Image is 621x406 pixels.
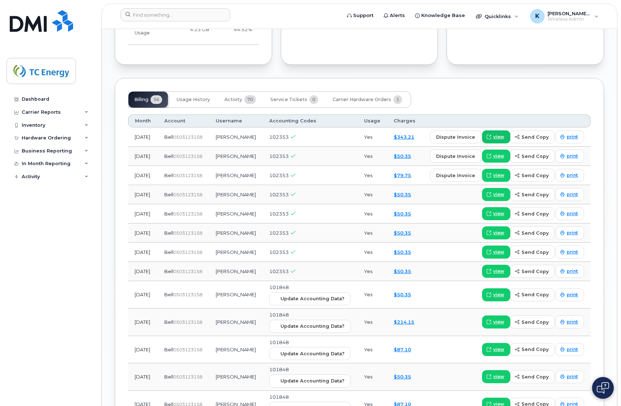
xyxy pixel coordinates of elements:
[510,370,555,383] button: send copy
[358,127,387,147] td: Yes
[394,153,411,159] a: $50.35
[555,130,584,143] a: print
[567,134,578,140] span: print
[436,153,475,160] span: dispute invoice
[269,268,289,274] span: 102353
[209,204,263,223] td: [PERSON_NAME]
[209,147,263,166] td: [PERSON_NAME]
[567,346,578,353] span: print
[128,147,158,166] td: [DATE]
[173,250,202,255] span: 0503123158
[493,134,504,140] span: view
[209,309,263,336] td: [PERSON_NAME]
[567,191,578,198] span: print
[555,169,584,182] a: print
[555,150,584,163] a: print
[269,394,289,400] span: 101848
[394,172,411,178] a: $79.75
[209,223,263,243] td: [PERSON_NAME]
[269,192,289,197] span: 102353
[482,226,510,239] a: view
[358,204,387,223] td: Yes
[521,249,549,256] span: send copy
[164,134,173,140] span: Bell
[482,207,510,220] a: view
[269,284,289,290] span: 101848
[358,147,387,166] td: Yes
[555,288,584,301] a: print
[430,130,481,143] button: dispute invoice
[209,336,263,364] td: [PERSON_NAME]
[521,291,549,298] span: send copy
[164,374,173,380] span: Bell
[209,262,263,281] td: [PERSON_NAME]
[164,347,173,352] span: Bell
[164,292,173,297] span: Bell
[510,207,555,220] button: send copy
[510,265,555,278] button: send copy
[510,188,555,201] button: send copy
[128,15,259,45] tr: Friday from 6:00pm to Monday 8:00am
[358,309,387,336] td: Yes
[158,114,209,127] th: Account
[485,13,511,19] span: Quicklinks
[164,192,173,197] span: Bell
[567,172,578,179] span: print
[410,8,470,23] a: Knowledge Base
[269,367,289,372] span: 101848
[358,223,387,243] td: Yes
[269,153,289,159] span: 102353
[121,8,230,21] input: Find something...
[224,97,242,102] span: Activity
[555,188,584,201] a: print
[525,9,604,24] div: kevin_schnurr@tcenergy.com
[493,292,504,298] span: view
[493,172,504,179] span: view
[269,347,351,360] button: Update Accounting Data?
[379,8,410,23] a: Alerts
[269,374,351,388] button: Update Accounting Data?
[358,166,387,185] td: Yes
[128,15,175,45] td: Weekend Usage
[209,363,263,391] td: [PERSON_NAME]
[567,249,578,255] span: print
[555,370,584,383] a: print
[493,373,504,380] span: view
[280,377,345,384] span: Update Accounting Data?
[128,223,158,243] td: [DATE]
[482,288,510,301] a: view
[482,343,510,356] a: view
[209,114,263,127] th: Username
[430,169,481,182] button: dispute invoice
[521,230,549,237] span: send copy
[269,230,289,236] span: 102353
[567,268,578,275] span: print
[510,343,555,356] button: send copy
[521,346,549,353] span: send copy
[353,12,373,19] span: Support
[510,246,555,259] button: send copy
[342,8,379,23] a: Support
[555,246,584,259] a: print
[173,134,202,140] span: 0503123158
[209,127,263,147] td: [PERSON_NAME]
[421,12,465,19] span: Knowledge Base
[173,319,202,325] span: 0503123158
[270,97,307,102] span: Service Tickets
[521,268,549,275] span: send copy
[521,134,549,141] span: send copy
[358,262,387,281] td: Yes
[358,281,387,309] td: Yes
[482,150,510,163] a: view
[567,230,578,236] span: print
[173,292,202,297] span: 0503123158
[269,134,289,140] span: 102353
[521,210,549,217] span: send copy
[128,363,158,391] td: [DATE]
[164,249,173,255] span: Bell
[567,210,578,217] span: print
[436,134,475,141] span: dispute invoice
[394,192,411,197] a: $50.35
[164,319,173,325] span: Bell
[510,315,555,328] button: send copy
